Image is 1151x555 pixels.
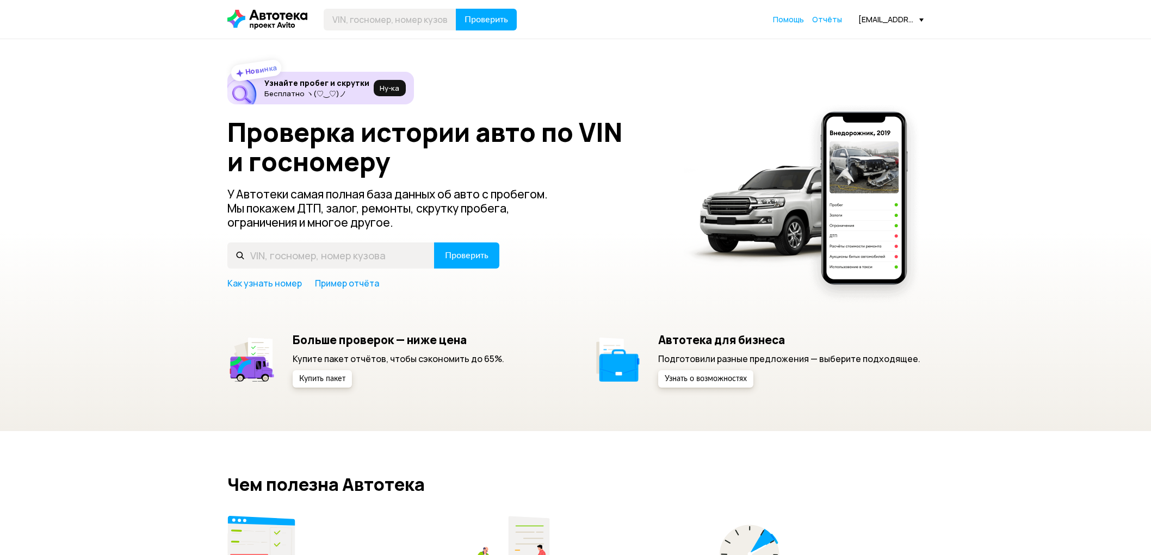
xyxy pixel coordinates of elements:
[293,333,504,347] h5: Больше проверок — ниже цена
[315,277,379,289] a: Пример отчёта
[658,353,920,365] p: Подготовили разные предложения — выберите подходящее.
[380,84,399,92] span: Ну‑ка
[227,117,670,176] h1: Проверка истории авто по VIN и госномеру
[658,333,920,347] h5: Автотека для бизнеса
[858,14,924,24] div: [EMAIL_ADDRESS][DOMAIN_NAME]
[773,14,804,24] span: Помощь
[293,353,504,365] p: Купите пакет отчётов, чтобы сэкономить до 65%.
[293,370,352,388] button: Купить пакет
[773,14,804,25] a: Помощь
[812,14,842,24] span: Отчёты
[445,251,488,260] span: Проверить
[264,78,369,88] h6: Узнайте пробег и скрутки
[264,89,369,98] p: Бесплатно ヽ(♡‿♡)ノ
[658,370,753,388] button: Узнать о возможностях
[227,277,302,289] a: Как узнать номер
[434,242,499,269] button: Проверить
[227,242,435,269] input: VIN, госномер, номер кузова
[227,187,566,229] p: У Автотеки самая полная база данных об авто с пробегом. Мы покажем ДТП, залог, ремонты, скрутку п...
[245,63,278,77] strong: Новинка
[456,9,517,30] button: Проверить
[812,14,842,25] a: Отчёты
[227,475,924,494] h2: Чем полезна Автотека
[665,375,747,383] span: Узнать о возможностях
[465,15,508,24] span: Проверить
[299,375,345,383] span: Купить пакет
[324,9,456,30] input: VIN, госномер, номер кузова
